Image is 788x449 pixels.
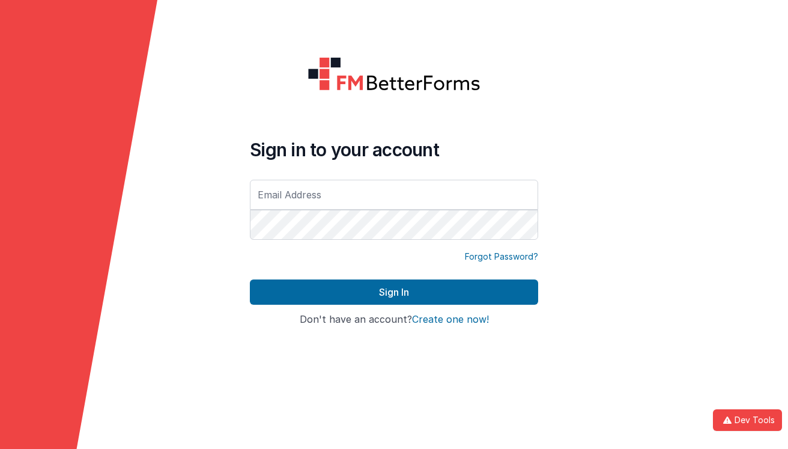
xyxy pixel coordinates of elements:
input: Email Address [250,180,538,210]
h4: Don't have an account? [250,314,538,325]
button: Sign In [250,279,538,305]
h4: Sign in to your account [250,139,538,160]
a: Forgot Password? [465,251,538,263]
button: Dev Tools [713,409,782,431]
button: Create one now! [412,314,489,325]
